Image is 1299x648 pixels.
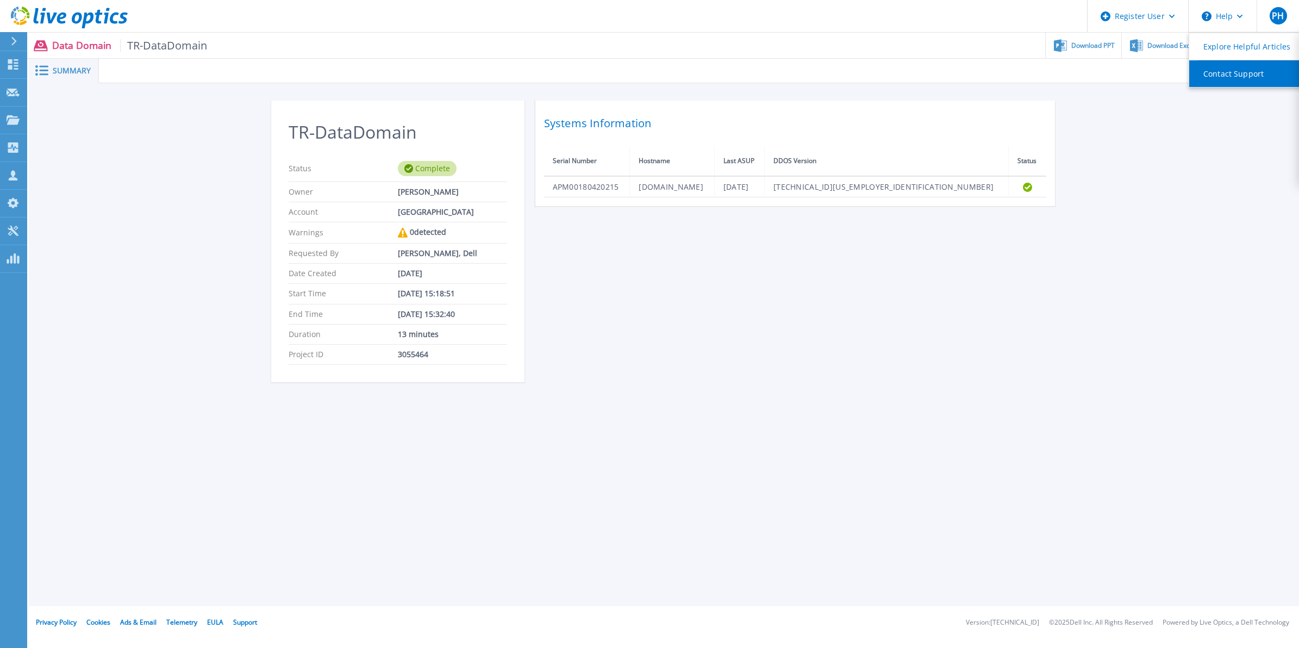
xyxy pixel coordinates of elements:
th: Last ASUP [714,146,764,176]
li: Powered by Live Optics, a Dell Technology [1163,619,1289,626]
p: Warnings [289,228,398,238]
span: PH [1272,11,1284,20]
td: [DOMAIN_NAME] [630,176,714,197]
td: APM00180420215 [544,176,630,197]
th: DDOS Version [764,146,1008,176]
span: Download PPT [1071,42,1115,49]
p: Requested By [289,249,398,258]
p: End Time [289,310,398,319]
div: 13 minutes [398,330,507,339]
div: [PERSON_NAME] [398,188,507,196]
th: Serial Number [544,146,630,176]
p: Start Time [289,289,398,298]
a: Ads & Email [120,618,157,627]
th: Hostname [630,146,714,176]
a: Cookies [86,618,110,627]
span: Summary [53,67,91,74]
td: [DATE] [714,176,764,197]
p: Date Created [289,269,398,278]
div: Complete [398,161,457,176]
th: Status [1008,146,1046,176]
div: [DATE] 15:18:51 [398,289,507,298]
p: Account [289,208,398,216]
p: Duration [289,330,398,339]
p: Project ID [289,350,398,359]
li: Version: [TECHNICAL_ID] [966,619,1039,626]
a: EULA [207,618,223,627]
div: [DATE] 15:32:40 [398,310,507,319]
p: Owner [289,188,398,196]
h2: Systems Information [544,114,1046,133]
div: [PERSON_NAME], Dell [398,249,507,258]
a: Telemetry [166,618,197,627]
p: Status [289,161,398,176]
p: Data Domain [52,39,208,52]
div: [GEOGRAPHIC_DATA] [398,208,507,216]
div: 3055464 [398,350,507,359]
td: [TECHNICAL_ID][US_EMPLOYER_IDENTIFICATION_NUMBER] [764,176,1008,197]
a: Privacy Policy [36,618,77,627]
h2: TR-DataDomain [289,122,507,142]
div: 0 detected [398,228,507,238]
a: Support [233,618,257,627]
span: TR-DataDomain [120,39,208,52]
li: © 2025 Dell Inc. All Rights Reserved [1049,619,1153,626]
span: Download Excel [1147,42,1195,49]
div: [DATE] [398,269,507,278]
